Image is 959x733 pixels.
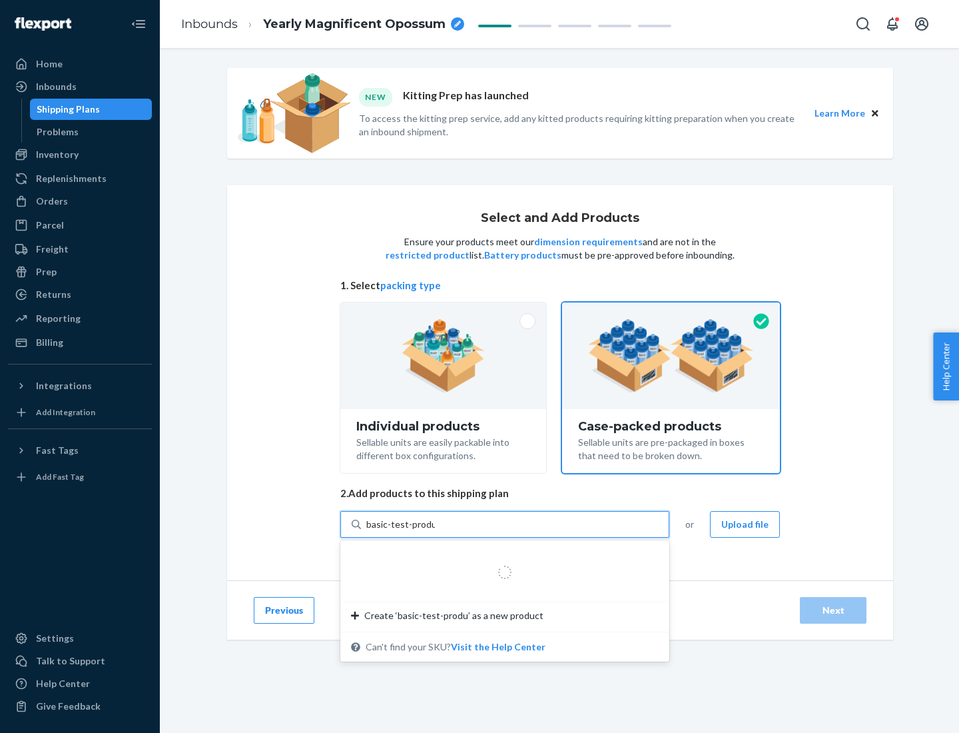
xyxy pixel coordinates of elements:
[30,121,153,143] a: Problems
[36,312,81,325] div: Reporting
[36,195,68,208] div: Orders
[30,99,153,120] a: Shipping Plans
[850,11,876,37] button: Open Search Box
[800,597,866,624] button: Next
[402,319,485,392] img: individual-pack.facf35554cb0f1810c75b2bd6df2d64e.png
[366,640,545,654] span: Can't find your SKU?
[814,106,865,121] button: Learn More
[868,106,882,121] button: Close
[170,5,475,44] ol: breadcrumbs
[36,243,69,256] div: Freight
[8,402,152,423] a: Add Integration
[181,17,238,31] a: Inbounds
[366,518,435,531] input: Create ‘basic-test-produ’ as a new productCan't find your SKU?Visit the Help Center
[933,333,959,400] button: Help Center
[578,420,764,433] div: Case-packed products
[340,486,780,500] span: 2. Add products to this shipping plan
[36,677,90,690] div: Help Center
[359,88,392,106] div: NEW
[340,279,780,293] span: 1. Select
[8,308,152,329] a: Reporting
[8,466,152,488] a: Add Fast Tag
[534,235,643,249] button: dimension requirements
[36,700,101,713] div: Give Feedback
[8,215,152,236] a: Parcel
[36,379,92,392] div: Integrations
[710,511,780,538] button: Upload file
[386,249,470,262] button: restricted product
[8,332,152,353] a: Billing
[36,219,64,232] div: Parcel
[8,628,152,649] a: Settings
[380,279,441,293] button: packing type
[15,17,71,31] img: Flexport logo
[36,172,107,185] div: Replenishments
[879,11,906,37] button: Open notifications
[8,168,152,189] a: Replenishments
[685,518,694,531] span: or
[36,57,63,71] div: Home
[36,288,71,301] div: Returns
[8,375,152,396] button: Integrations
[359,112,802,139] p: To access the kitting prep service, add any kitted products requiring kitting preparation when yo...
[8,284,152,305] a: Returns
[588,319,754,392] img: case-pack.59cecea509d18c883b923b81aeac6d0b.png
[908,11,935,37] button: Open account menu
[36,444,79,457] div: Fast Tags
[36,336,63,349] div: Billing
[8,239,152,260] a: Freight
[36,148,79,161] div: Inventory
[8,673,152,694] a: Help Center
[484,249,561,262] button: Battery products
[578,433,764,462] div: Sellable units are pre-packaged in boxes that need to be broken down.
[125,11,152,37] button: Close Navigation
[254,597,314,624] button: Previous
[263,16,446,33] span: Yearly Magnificent Opossum
[356,420,530,433] div: Individual products
[36,80,77,93] div: Inbounds
[8,696,152,717] button: Give Feedback
[451,640,545,654] button: Create ‘basic-test-produ’ as a new productCan't find your SKU?
[8,440,152,461] button: Fast Tags
[8,144,152,165] a: Inventory
[36,654,105,668] div: Talk to Support
[37,125,79,139] div: Problems
[8,650,152,672] a: Talk to Support
[8,76,152,97] a: Inbounds
[8,53,152,75] a: Home
[36,471,84,482] div: Add Fast Tag
[37,103,100,116] div: Shipping Plans
[8,191,152,212] a: Orders
[384,235,736,262] p: Ensure your products meet our and are not in the list. must be pre-approved before inbounding.
[811,604,855,617] div: Next
[481,212,639,225] h1: Select and Add Products
[36,632,74,645] div: Settings
[8,261,152,283] a: Prep
[364,609,543,622] span: Create ‘basic-test-produ’ as a new product
[356,433,530,462] div: Sellable units are easily packable into different box configurations.
[403,88,529,106] p: Kitting Prep has launched
[36,265,57,279] div: Prep
[36,406,95,418] div: Add Integration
